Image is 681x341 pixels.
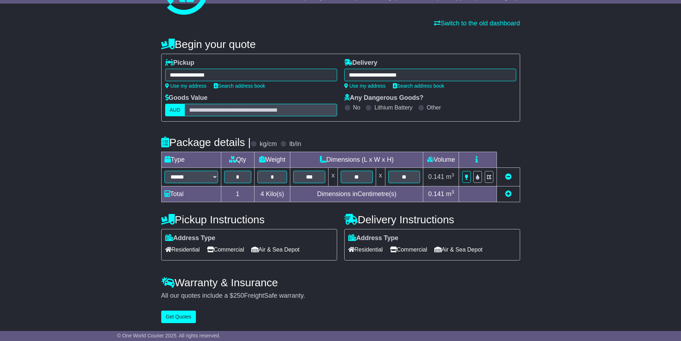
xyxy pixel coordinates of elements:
[376,168,385,186] td: x
[161,311,196,323] button: Get Quotes
[505,173,512,180] a: Remove this item
[446,190,454,198] span: m
[290,152,423,168] td: Dimensions (L x W x H)
[165,94,208,102] label: Goods Value
[344,83,386,89] a: Use my address
[251,244,300,255] span: Air & Sea Depot
[165,83,207,89] a: Use my address
[353,104,360,111] label: No
[254,186,290,202] td: Kilo(s)
[428,173,444,180] span: 0.141
[117,333,221,338] span: © One World Courier 2025. All rights reserved.
[427,104,441,111] label: Other
[207,244,244,255] span: Commercial
[260,190,264,198] span: 4
[344,214,520,225] h4: Delivery Instructions
[329,168,338,186] td: x
[344,59,377,67] label: Delivery
[393,83,444,89] a: Search address book
[214,83,265,89] a: Search address book
[348,244,383,255] span: Residential
[428,190,444,198] span: 0.141
[233,292,244,299] span: 250
[161,38,520,50] h4: Begin your quote
[254,152,290,168] td: Weight
[165,59,194,67] label: Pickup
[161,214,337,225] h4: Pickup Instructions
[451,172,454,177] sup: 3
[161,186,221,202] td: Total
[505,190,512,198] a: Add new item
[161,277,520,288] h4: Warranty & Insurance
[344,94,424,102] label: Any Dangerous Goods?
[165,104,185,116] label: AUD
[451,189,454,195] sup: 3
[161,292,520,300] div: All our quotes include a $ FreightSafe warranty.
[260,140,277,148] label: kg/cm
[165,234,216,242] label: Address Type
[348,234,399,242] label: Address Type
[161,136,251,148] h4: Package details |
[290,186,423,202] td: Dimensions in Centimetre(s)
[221,152,254,168] td: Qty
[446,173,454,180] span: m
[434,20,520,27] a: Switch to the old dashboard
[374,104,413,111] label: Lithium Battery
[423,152,459,168] td: Volume
[434,244,483,255] span: Air & Sea Depot
[165,244,200,255] span: Residential
[289,140,301,148] label: lb/in
[161,152,221,168] td: Type
[390,244,427,255] span: Commercial
[221,186,254,202] td: 1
